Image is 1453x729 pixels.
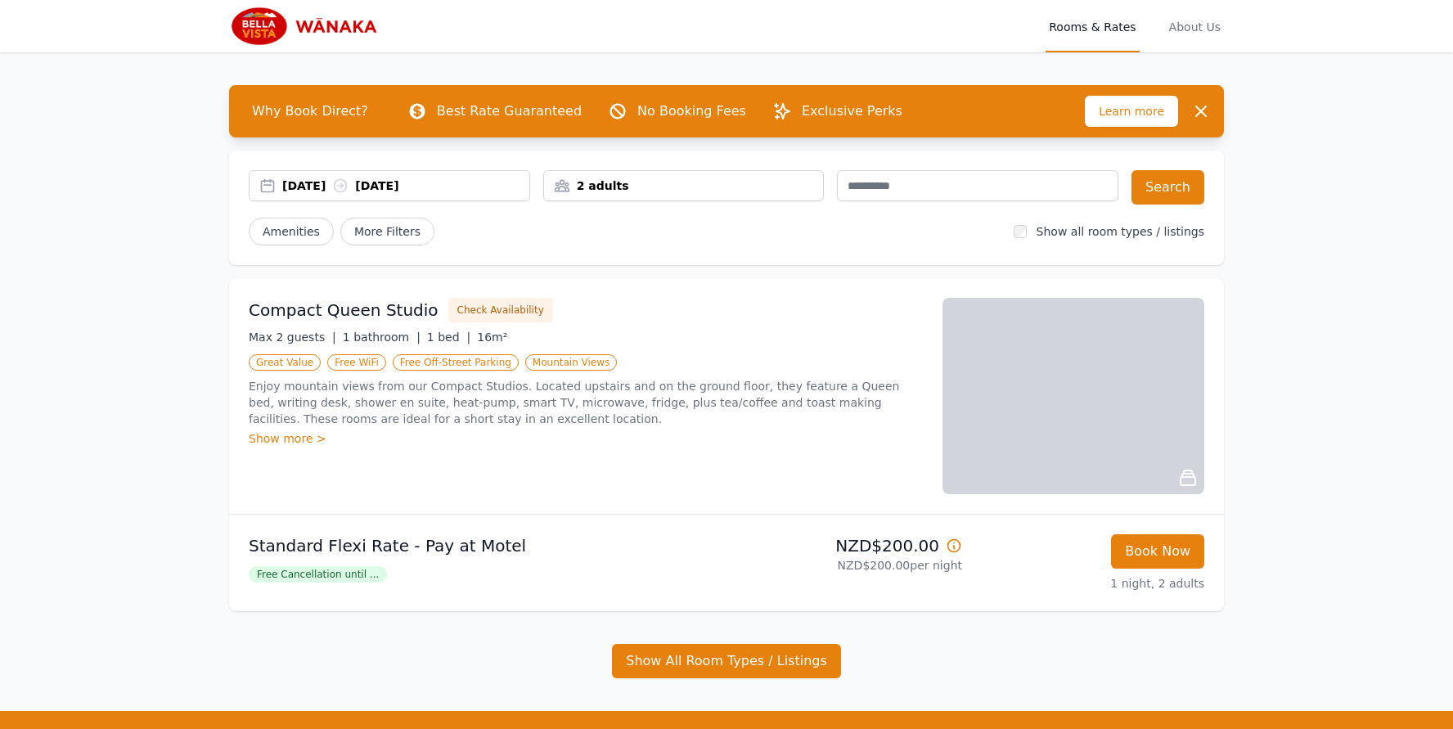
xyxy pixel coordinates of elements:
[249,378,923,427] p: Enjoy mountain views from our Compact Studios. Located upstairs and on the ground floor, they fea...
[477,331,507,344] span: 16m²
[733,534,962,557] p: NZD$200.00
[612,644,841,678] button: Show All Room Types / Listings
[448,298,553,322] button: Check Availability
[249,331,336,344] span: Max 2 guests |
[802,101,902,121] p: Exclusive Perks
[282,178,529,194] div: [DATE] [DATE]
[340,218,434,245] span: More Filters
[733,557,962,574] p: NZD$200.00 per night
[343,331,421,344] span: 1 bathroom |
[249,430,923,447] div: Show more >
[975,575,1204,592] p: 1 night, 2 adults
[525,354,617,371] span: Mountain Views
[239,95,381,128] span: Why Book Direct?
[327,354,386,371] span: Free WiFi
[229,7,386,46] img: Bella Vista Wanaka
[393,354,519,371] span: Free Off-Street Parking
[249,299,439,322] h3: Compact Queen Studio
[249,566,387,583] span: Free Cancellation until ...
[1085,96,1178,127] span: Learn more
[427,331,470,344] span: 1 bed |
[1131,170,1204,205] button: Search
[637,101,746,121] p: No Booking Fees
[1111,534,1204,569] button: Book Now
[249,354,321,371] span: Great Value
[544,178,824,194] div: 2 adults
[1037,225,1204,238] label: Show all room types / listings
[249,534,720,557] p: Standard Flexi Rate - Pay at Motel
[437,101,582,121] p: Best Rate Guaranteed
[249,218,334,245] button: Amenities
